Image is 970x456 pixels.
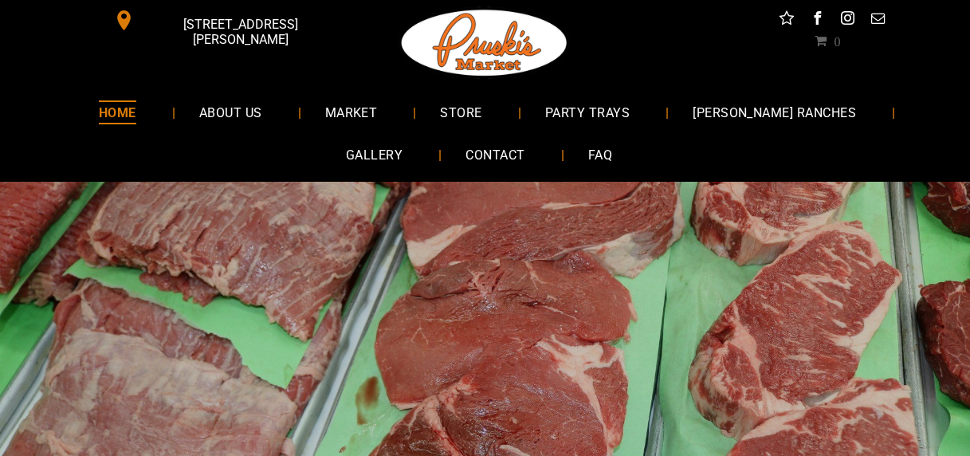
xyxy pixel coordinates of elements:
[834,34,840,47] span: 0
[75,91,160,133] a: HOME
[564,134,636,176] a: FAQ
[837,8,858,33] a: instagram
[322,134,426,176] a: GALLERY
[442,134,548,176] a: CONTACT
[776,8,797,33] a: Social network
[807,8,827,33] a: facebook
[867,8,888,33] a: email
[103,8,347,33] a: [STREET_ADDRESS][PERSON_NAME]
[137,9,343,55] span: [STREET_ADDRESS][PERSON_NAME]
[521,91,654,133] a: PARTY TRAYS
[416,91,505,133] a: STORE
[669,91,880,133] a: [PERSON_NAME] RANCHES
[301,91,402,133] a: MARKET
[175,91,286,133] a: ABOUT US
